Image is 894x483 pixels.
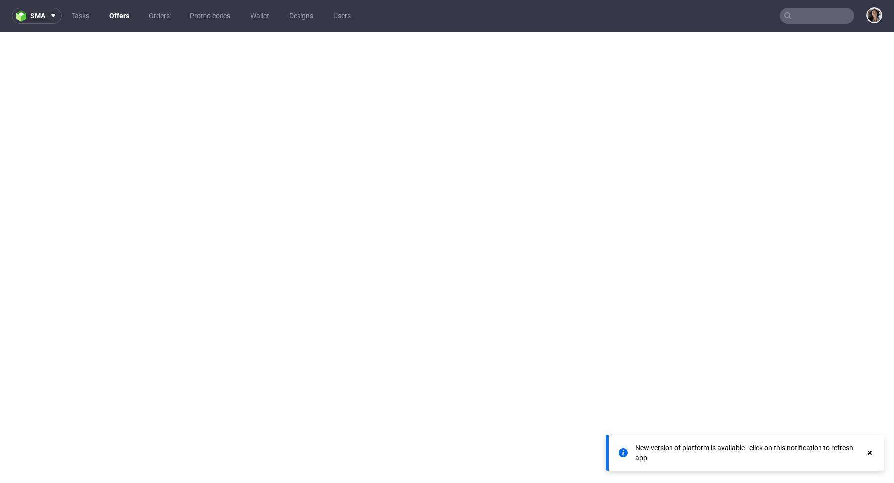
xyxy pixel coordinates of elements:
a: Wallet [244,8,275,24]
a: Promo codes [184,8,236,24]
a: Tasks [66,8,95,24]
a: Designs [283,8,319,24]
span: sma [30,12,45,19]
a: Orders [143,8,176,24]
img: logo [16,10,30,22]
button: sma [12,8,62,24]
a: Offers [103,8,135,24]
a: Users [327,8,357,24]
div: New version of platform is available - click on this notification to refresh app [635,443,865,463]
img: Moreno Martinez Cristina [867,8,881,22]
